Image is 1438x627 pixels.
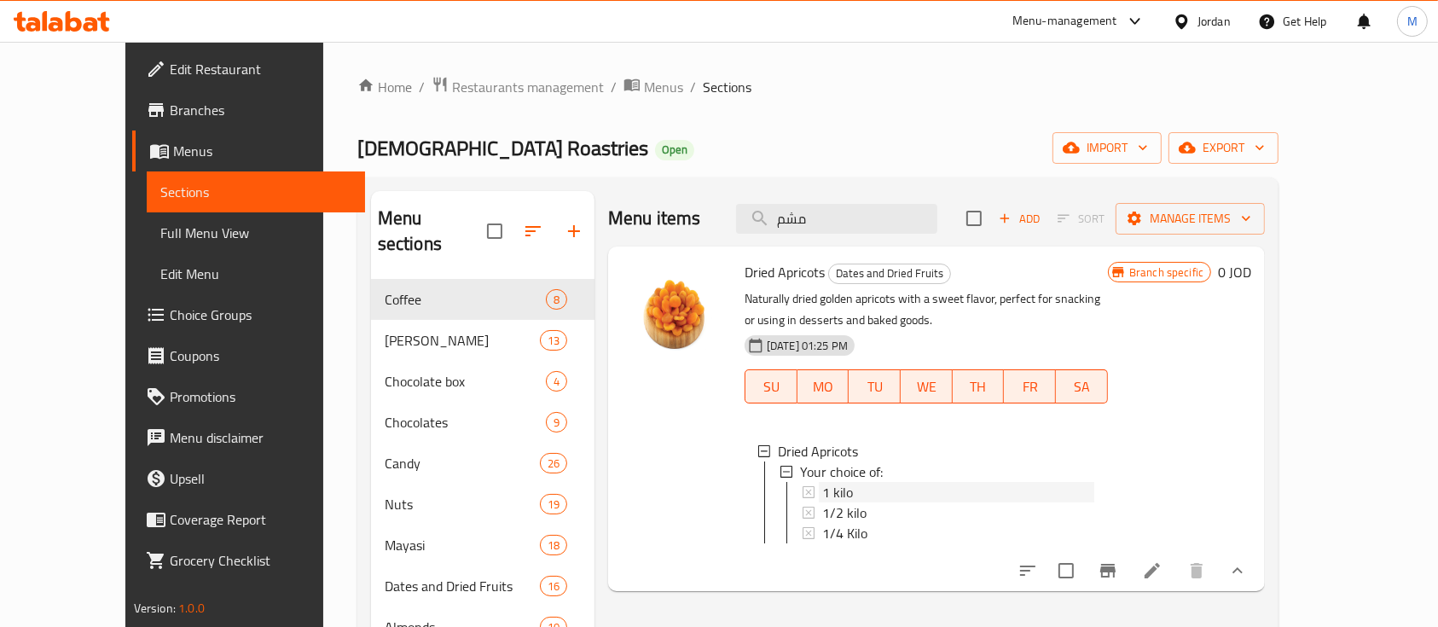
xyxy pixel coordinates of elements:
span: [DATE] 01:25 PM [760,338,855,354]
button: FR [1004,369,1056,403]
span: [PERSON_NAME] [385,330,540,351]
span: M [1407,12,1418,31]
span: Select section first [1047,206,1116,232]
div: items [540,330,567,351]
span: TH [960,374,998,399]
div: Menu-management [1012,11,1117,32]
span: Edit Restaurant [170,59,352,79]
span: MO [804,374,843,399]
li: / [419,77,425,97]
span: Sort sections [513,211,554,252]
a: Edit Restaurant [132,49,366,90]
span: Open [655,142,694,157]
div: Makhlouta [385,330,540,351]
a: Full Menu View [147,212,366,253]
input: search [736,204,937,234]
span: Promotions [170,386,352,407]
button: export [1168,132,1279,164]
span: 1 kilo [822,482,853,502]
button: show more [1217,550,1258,591]
p: Naturally dried golden apricots with a sweet flavor, perfect for snacking or using in desserts an... [745,288,1108,331]
span: Edit Menu [160,264,352,284]
span: Menus [644,77,683,97]
a: Restaurants management [432,76,604,98]
span: Select section [956,200,992,236]
span: Candy [385,453,540,473]
a: Home [357,77,412,97]
a: Sections [147,171,366,212]
h6: 0 JOD [1218,260,1251,284]
a: Upsell [132,458,366,499]
span: import [1066,137,1148,159]
a: Edit Menu [147,253,366,294]
span: SA [1063,374,1101,399]
span: Dates and Dried Fruits [385,576,540,596]
span: Your choice of: [800,462,883,482]
div: items [540,494,567,514]
span: 8 [547,292,566,308]
span: Coffee [385,289,546,310]
span: 13 [541,333,566,349]
span: Grocery Checklist [170,550,352,571]
a: Menus [623,76,683,98]
span: Nuts [385,494,540,514]
span: Select to update [1048,553,1084,589]
button: MO [797,369,849,403]
button: Add [992,206,1047,232]
span: 18 [541,537,566,554]
button: delete [1176,550,1217,591]
a: Menus [132,131,366,171]
li: / [690,77,696,97]
div: Mayasi18 [371,525,594,566]
svg: Show Choices [1227,560,1248,581]
span: Add item [992,206,1047,232]
button: Manage items [1116,203,1265,235]
span: 16 [541,578,566,595]
span: FR [1011,374,1049,399]
span: Menus [173,141,352,161]
button: sort-choices [1007,550,1048,591]
span: Manage items [1129,208,1251,229]
span: Dried Apricots [745,259,825,285]
span: Mayasi [385,535,540,555]
span: Select all sections [477,213,513,249]
a: Coverage Report [132,499,366,540]
div: items [540,535,567,555]
button: Add section [554,211,594,252]
span: 9 [547,415,566,431]
span: Sections [160,182,352,202]
span: Restaurants management [452,77,604,97]
span: [DEMOGRAPHIC_DATA] Roastries [357,129,648,167]
span: Dates and Dried Fruits [829,264,950,283]
a: Branches [132,90,366,131]
span: Menu disclaimer [170,427,352,448]
button: WE [901,369,953,403]
h2: Menu sections [378,206,487,257]
div: Chocolates [385,412,546,433]
span: Full Menu View [160,223,352,243]
div: items [546,412,567,433]
button: TH [953,369,1005,403]
div: Chocolate box4 [371,361,594,402]
div: items [540,576,567,596]
div: [PERSON_NAME]13 [371,320,594,361]
div: Coffee8 [371,279,594,320]
div: Candy26 [371,443,594,484]
span: 1/4 Kilo [822,523,867,543]
span: 26 [541,456,566,472]
div: items [540,453,567,473]
span: Chocolate box [385,371,546,392]
a: Grocery Checklist [132,540,366,581]
div: items [546,289,567,310]
span: Coupons [170,345,352,366]
span: SU [752,374,791,399]
span: TU [855,374,894,399]
span: Sections [703,77,751,97]
div: Open [655,140,694,160]
button: import [1052,132,1162,164]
